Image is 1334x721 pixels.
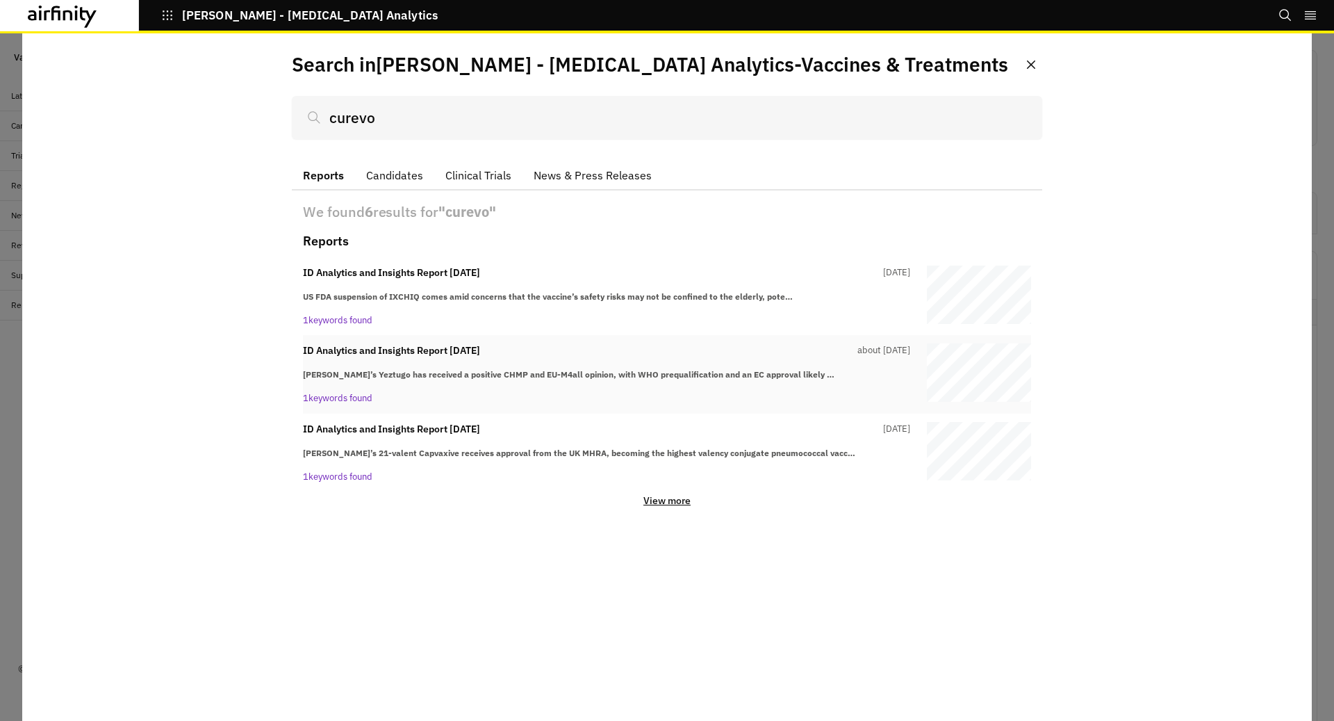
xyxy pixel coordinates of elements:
[182,9,438,22] p: [PERSON_NAME] - [MEDICAL_DATA] Analytics
[161,3,438,27] button: [PERSON_NAME] - [MEDICAL_DATA] Analytics
[1278,3,1292,27] button: Search
[438,202,496,221] b: " curevo "
[303,202,1031,222] p: We found results for
[522,161,663,191] button: News & Press Releases
[1020,54,1042,76] button: Close
[303,470,910,484] p: 1 keywords found
[643,494,691,507] p: View more
[878,266,910,280] p: [DATE]
[292,96,1042,139] input: Search...
[852,343,910,358] p: about [DATE]
[292,161,355,191] button: Reports
[303,234,349,249] h2: Reports
[434,161,522,191] button: Clinical Trials
[878,422,910,437] p: [DATE]
[303,314,910,327] p: 1 keywords found
[303,266,480,280] p: ID Analytics and Insights Report [DATE]
[303,369,834,380] strong: [PERSON_NAME]’s Yeztugo has received a positive CHMP and EU-M4all opinion, with WHO prequalificat...
[292,50,1008,79] p: Search in [PERSON_NAME] - [MEDICAL_DATA] Analytics - Vaccines & Treatments
[303,343,480,358] p: ID Analytics and Insights Report [DATE]
[303,391,910,405] p: 1 keywords found
[303,291,793,302] strong: US FDA suspension of IXCHIQ comes amid concerns that the vaccine’s safety risks may not be confin...
[355,161,434,191] button: Candidates
[303,422,480,437] p: ID Analytics and Insights Report [DATE]
[303,448,855,458] strong: [PERSON_NAME]’s 21-valent Capvaxive receives approval from the UK MHRA, becoming the highest vale...
[365,202,373,221] b: 6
